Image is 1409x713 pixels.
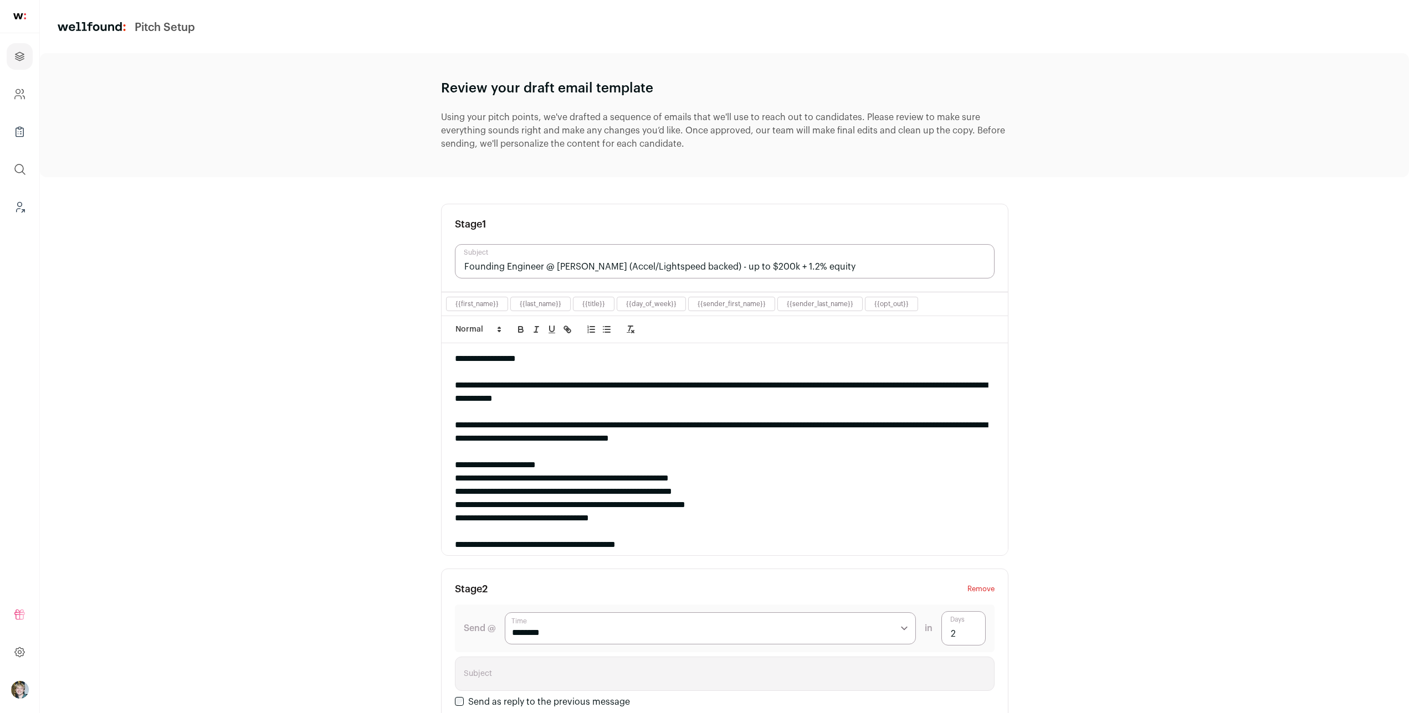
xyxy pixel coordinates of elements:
button: {{title}} [582,299,605,308]
input: Subject [455,244,995,278]
button: Open dropdown [11,681,29,699]
a: Company and ATS Settings [7,81,33,107]
a: Company Lists [7,118,33,145]
img: 6494470-medium_jpg [11,681,29,699]
button: {{last_name}} [520,299,561,308]
button: {{opt_out}} [874,299,909,308]
button: Remove [967,582,995,596]
input: Subject [455,657,995,691]
button: {{sender_first_name}} [698,299,766,308]
input: Days [941,611,986,645]
a: Leads (Backoffice) [7,194,33,220]
h2: Review your draft email template [441,80,1008,97]
span: in [925,622,932,635]
label: Send as reply to the previous message [468,697,630,706]
h3: Stage [455,582,488,596]
button: {{first_name}} [455,299,499,308]
span: 2 [482,584,488,594]
button: {{day_of_week}} [626,299,677,308]
div: Using your pitch points, we've drafted a sequence of emails that we'll use to reach out to candid... [441,111,1008,151]
label: Send @ [464,622,496,635]
h1: Pitch Setup [135,20,195,35]
a: Projects [7,43,33,70]
h3: Stage [455,218,486,231]
img: wellfound-shorthand-0d5821cbd27db2630d0214b213865d53afaa358527fdda9d0ea32b1df1b89c2c.svg [13,13,26,19]
button: {{sender_last_name}} [787,299,853,308]
span: 1 [482,219,486,229]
